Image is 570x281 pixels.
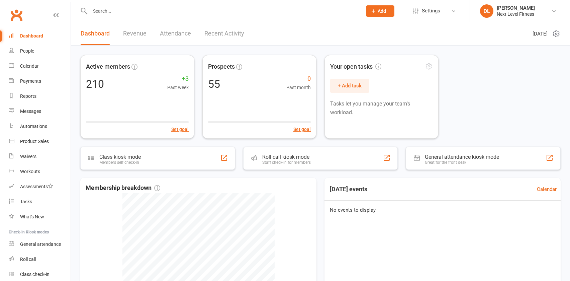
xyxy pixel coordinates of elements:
[533,30,548,38] span: [DATE]
[330,62,381,72] span: Your open tasks
[322,201,563,219] div: No events to display
[9,179,71,194] a: Assessments
[9,209,71,224] a: What's New
[81,22,110,45] a: Dashboard
[9,59,71,74] a: Calendar
[99,154,141,160] div: Class kiosk mode
[167,74,189,84] span: +3
[262,154,311,160] div: Roll call kiosk mode
[167,84,189,91] span: Past week
[286,84,311,91] span: Past month
[9,74,71,89] a: Payments
[422,3,440,18] span: Settings
[20,169,40,174] div: Workouts
[497,11,535,17] div: Next Level Fitness
[9,134,71,149] a: Product Sales
[99,160,141,165] div: Members self check-in
[324,183,373,195] h3: [DATE] events
[20,154,36,159] div: Waivers
[20,93,36,99] div: Reports
[171,126,189,133] button: Set goal
[20,78,41,84] div: Payments
[208,79,220,89] div: 55
[86,62,130,72] span: Active members
[9,194,71,209] a: Tasks
[293,126,311,133] button: Set goal
[425,154,499,160] div: General attendance kiosk mode
[20,109,41,114] div: Messages
[286,74,311,84] span: 0
[86,79,104,89] div: 210
[262,160,311,165] div: Staff check-in for members
[330,99,433,117] p: Tasks let you manage your team's workload.
[8,7,25,23] a: Clubworx
[9,119,71,134] a: Automations
[86,183,160,193] span: Membership breakdown
[20,139,49,144] div: Product Sales
[20,214,44,219] div: What's New
[9,164,71,179] a: Workouts
[123,22,147,45] a: Revenue
[204,22,244,45] a: Recent Activity
[20,257,36,262] div: Roll call
[160,22,191,45] a: Attendance
[20,63,39,69] div: Calendar
[378,8,386,14] span: Add
[497,5,535,11] div: [PERSON_NAME]
[9,237,71,252] a: General attendance kiosk mode
[9,89,71,104] a: Reports
[208,62,235,72] span: Prospects
[20,272,50,277] div: Class check-in
[88,6,357,16] input: Search...
[20,48,34,54] div: People
[425,160,499,165] div: Great for the front desk
[20,199,32,204] div: Tasks
[9,104,71,119] a: Messages
[9,149,71,164] a: Waivers
[330,79,369,93] button: + Add task
[537,185,557,193] a: Calendar
[480,4,493,18] div: DL
[20,124,47,129] div: Automations
[9,44,71,59] a: People
[9,28,71,44] a: Dashboard
[20,184,53,189] div: Assessments
[20,33,43,39] div: Dashboard
[9,252,71,267] a: Roll call
[20,241,61,247] div: General attendance
[366,5,394,17] button: Add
